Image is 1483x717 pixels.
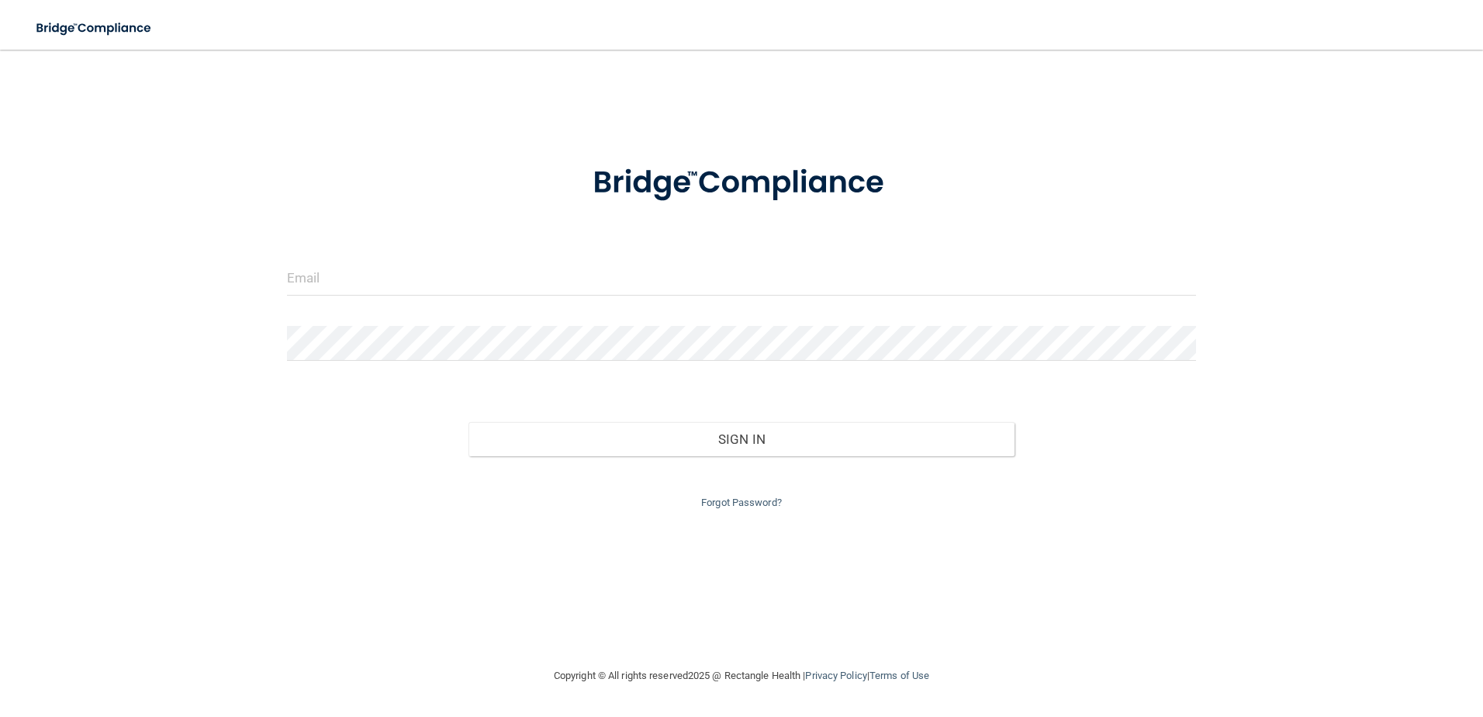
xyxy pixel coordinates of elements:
[869,670,929,681] a: Terms of Use
[468,422,1015,456] button: Sign In
[287,261,1197,296] input: Email
[805,670,866,681] a: Privacy Policy
[561,143,922,223] img: bridge_compliance_login_screen.278c3ca4.svg
[701,497,782,508] a: Forgot Password?
[23,12,166,44] img: bridge_compliance_login_screen.278c3ca4.svg
[458,651,1025,701] div: Copyright © All rights reserved 2025 @ Rectangle Health | |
